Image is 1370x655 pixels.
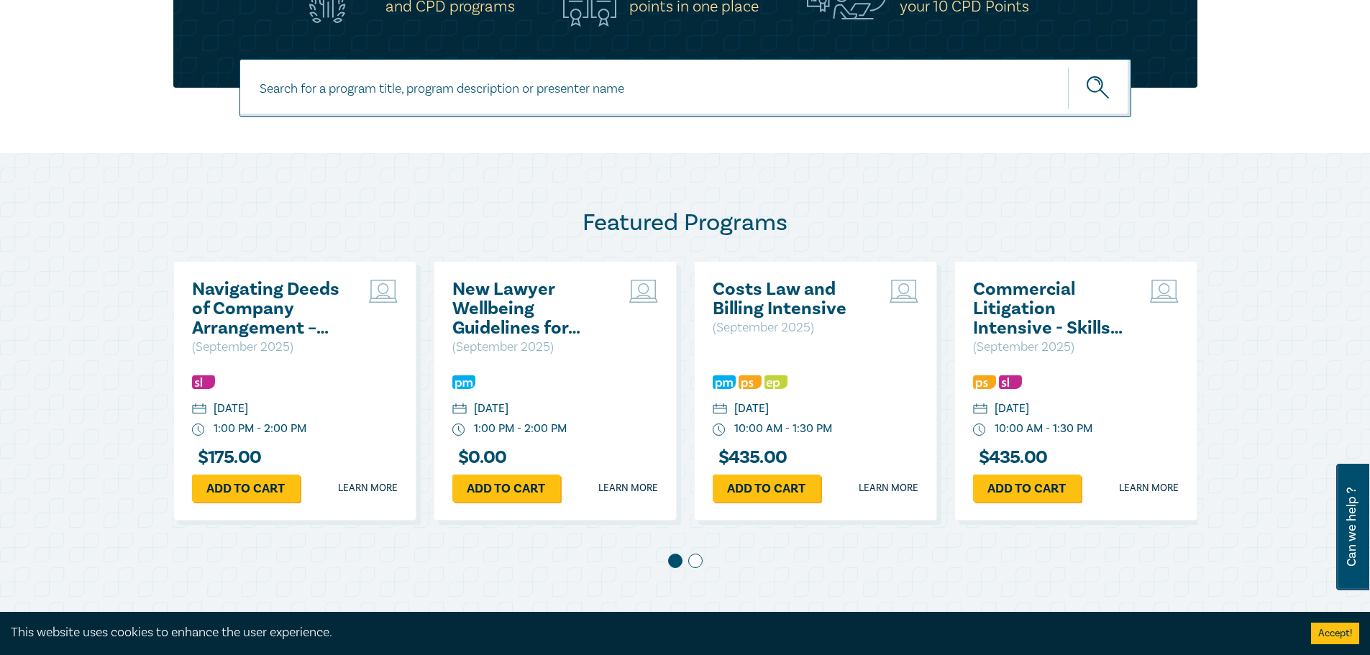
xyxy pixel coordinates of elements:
div: [DATE] [734,400,769,417]
p: ( September 2025 ) [973,338,1128,357]
a: Commercial Litigation Intensive - Skills and Strategies for Success in Commercial Disputes [973,280,1128,338]
img: watch [973,423,986,436]
img: Ethics & Professional Responsibility [764,375,787,389]
a: Add to cart [713,475,821,502]
a: Learn more [598,481,658,495]
img: calendar [192,403,206,416]
a: Learn more [859,481,918,495]
img: Substantive Law [999,375,1022,389]
img: calendar [452,403,467,416]
a: Add to cart [192,475,300,502]
img: watch [713,423,726,436]
div: [DATE] [995,400,1029,417]
div: 10:00 AM - 1:30 PM [734,421,832,437]
img: Live Stream [890,280,918,303]
div: [DATE] [474,400,508,417]
a: Learn more [338,481,398,495]
div: 1:00 PM - 2:00 PM [214,421,306,437]
h3: $ 435.00 [713,448,787,467]
img: watch [192,423,205,436]
img: Live Stream [629,280,658,303]
a: New Lawyer Wellbeing Guidelines for Legal Workplaces [452,280,607,338]
img: Live Stream [369,280,398,303]
img: watch [452,423,465,436]
div: 1:00 PM - 2:00 PM [474,421,567,437]
img: Professional Skills [973,375,996,389]
p: ( September 2025 ) [713,319,867,337]
input: Search for a program title, program description or presenter name [239,59,1131,117]
span: Can we help ? [1345,472,1358,582]
button: Accept cookies [1311,623,1359,644]
img: calendar [973,403,987,416]
img: Practice Management & Business Skills [713,375,736,389]
h2: Featured Programs [173,209,1197,237]
p: ( September 2025 ) [192,338,347,357]
a: Add to cart [973,475,1081,502]
div: [DATE] [214,400,248,417]
img: calendar [713,403,727,416]
a: Costs Law and Billing Intensive [713,280,867,319]
img: Substantive Law [192,375,215,389]
a: Add to cart [452,475,560,502]
a: Navigating Deeds of Company Arrangement – Strategy and Structure [192,280,347,338]
a: Learn more [1119,481,1179,495]
img: Professional Skills [739,375,762,389]
div: This website uses cookies to enhance the user experience. [11,623,1289,642]
img: Practice Management & Business Skills [452,375,475,389]
div: 10:00 AM - 1:30 PM [995,421,1092,437]
h3: $ 435.00 [973,448,1048,467]
img: Live Stream [1150,280,1179,303]
p: ( September 2025 ) [452,338,607,357]
h3: $ 0.00 [452,448,507,467]
h3: $ 175.00 [192,448,262,467]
